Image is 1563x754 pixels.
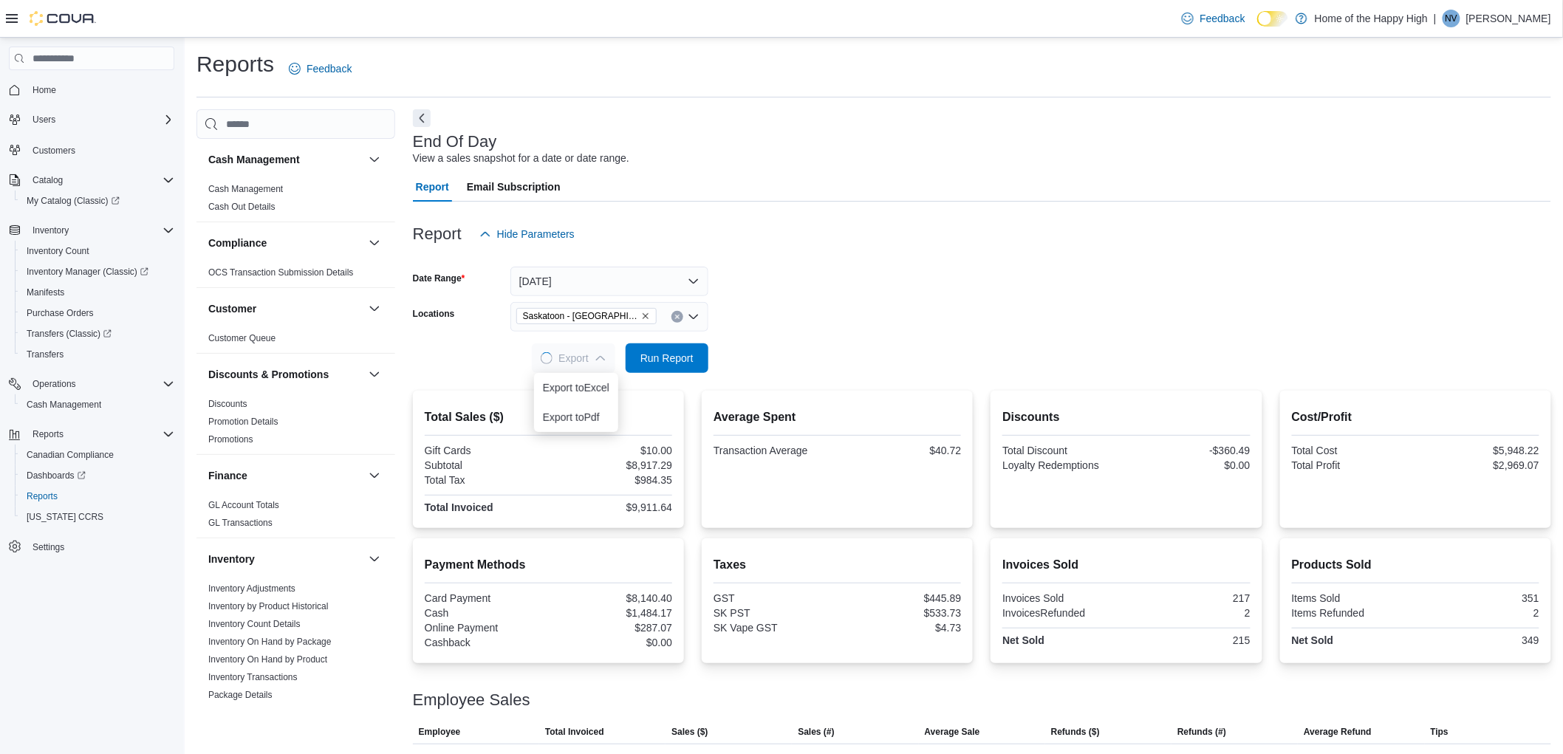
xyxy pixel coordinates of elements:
button: Customer [208,301,363,316]
div: Items Refunded [1292,607,1413,619]
div: Items Sold [1292,592,1413,604]
span: My Catalog (Classic) [27,195,120,207]
button: Next [413,109,431,127]
span: Inventory Adjustments [208,583,295,594]
nav: Complex example [9,73,174,596]
span: Transfers [21,346,174,363]
button: Customers [3,139,180,160]
button: Cash Management [208,152,363,167]
div: -$360.49 [1129,445,1251,456]
button: Reports [27,425,69,443]
p: Home of the Happy High [1315,10,1428,27]
h3: End Of Day [413,133,497,151]
span: Canadian Compliance [27,449,114,461]
img: Cova [30,11,96,26]
button: Finance [208,468,363,483]
span: Users [33,114,55,126]
button: Compliance [366,234,383,252]
strong: Total Invoiced [425,501,493,513]
a: Customers [27,142,81,160]
a: Inventory Transactions [208,672,298,682]
span: Promotion Details [208,416,278,428]
div: Card Payment [425,592,546,604]
span: Transfers (Classic) [21,325,174,343]
div: 351 [1418,592,1539,604]
span: Inventory Manager (Classic) [27,266,148,278]
a: Inventory Count Details [208,619,301,629]
span: Feedback [1200,11,1245,26]
span: Customer Queue [208,332,276,344]
span: [US_STATE] CCRS [27,511,103,523]
span: Washington CCRS [21,508,174,526]
div: $287.07 [551,622,672,634]
div: $0.00 [1129,459,1251,471]
h2: Taxes [714,556,961,574]
button: Customer [366,300,383,318]
div: SK PST [714,607,835,619]
div: Noa Vanghel [1443,10,1460,27]
button: Export toExcel [534,373,618,402]
span: Settings [27,538,174,556]
button: Purchase Orders [15,303,180,323]
span: Inventory On Hand by Package [208,636,332,648]
div: Finance [196,496,395,538]
strong: Net Sold [1292,634,1334,646]
div: 2 [1418,607,1539,619]
div: Cash Management [196,180,395,222]
h1: Reports [196,49,274,79]
span: Reports [33,428,64,440]
span: Manifests [27,287,64,298]
div: Total Discount [1002,445,1123,456]
div: Discounts & Promotions [196,395,395,454]
div: Online Payment [425,622,546,634]
h3: Employee Sales [413,691,530,709]
span: Export to Pdf [543,411,609,423]
a: Transfers [21,346,69,363]
button: Finance [366,467,383,484]
button: Open list of options [688,311,700,323]
span: Inventory Count [21,242,174,260]
span: Purchase Orders [27,307,94,319]
button: [US_STATE] CCRS [15,507,180,527]
input: Dark Mode [1257,11,1288,27]
span: Reports [21,487,174,505]
span: Canadian Compliance [21,446,174,464]
div: Total Tax [425,474,546,486]
button: Settings [3,536,180,558]
strong: Net Sold [1002,634,1044,646]
button: Inventory [208,552,363,566]
a: OCS Transaction Submission Details [208,267,354,278]
span: Home [33,84,56,96]
div: $533.73 [841,607,962,619]
a: My Catalog (Classic) [15,191,180,211]
span: GL Transactions [208,517,273,529]
h2: Products Sold [1292,556,1539,574]
div: Gift Cards [425,445,546,456]
div: 217 [1129,592,1251,604]
a: Discounts [208,399,247,409]
span: Export to Excel [543,382,609,394]
a: Inventory by Product Historical [208,601,329,611]
div: Loyalty Redemptions [1002,459,1123,471]
span: Run Report [640,351,694,366]
h2: Average Spent [714,408,961,426]
div: Subtotal [425,459,546,471]
h3: Discounts & Promotions [208,367,329,382]
span: Purchase Orders [21,304,174,322]
button: Transfers [15,344,180,365]
button: Reports [15,486,180,507]
a: Manifests [21,284,70,301]
div: Invoices Sold [1002,592,1123,604]
div: InvoicesRefunded [1002,607,1123,619]
a: Transfers (Classic) [15,323,180,344]
div: 2 [1129,607,1251,619]
h2: Cost/Profit [1292,408,1539,426]
a: Home [27,81,62,99]
a: Promotions [208,434,253,445]
a: GL Account Totals [208,500,279,510]
span: GL Account Totals [208,499,279,511]
button: Discounts & Promotions [366,366,383,383]
button: Home [3,79,180,100]
h3: Cash Management [208,152,300,167]
button: Users [27,111,61,128]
